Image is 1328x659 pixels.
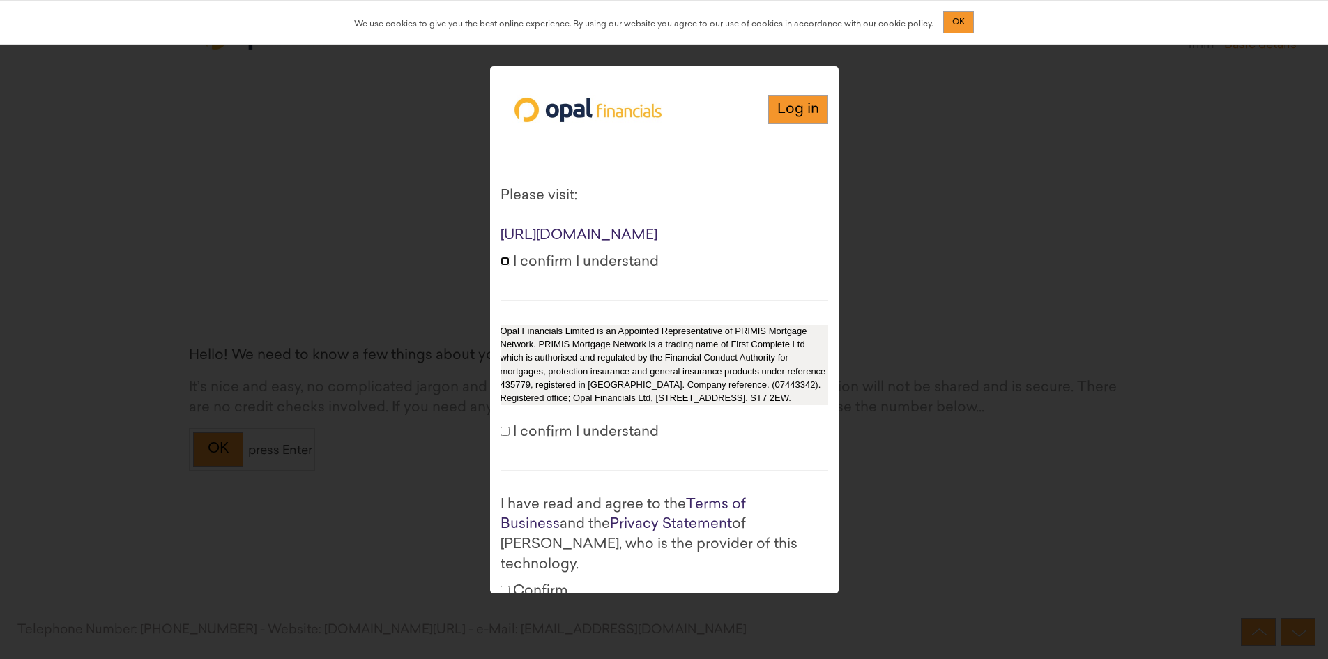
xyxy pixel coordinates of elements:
[501,498,746,532] a: Terms of Business
[501,427,510,436] input: I confirm I understand
[501,252,659,273] label: I confirm I understand
[501,582,568,602] label: Confirm
[501,495,828,575] div: I have read and agree to the and the of [PERSON_NAME], who is the provider of this technology.
[952,18,965,26] span: OK
[501,84,676,136] img: Opal Financials
[501,229,657,243] a: [URL][DOMAIN_NAME]
[501,257,510,266] input: I confirm I understand
[354,14,933,31] div: We use cookies to give you the best online experience. By using our website you agree to our use ...
[501,423,659,443] label: I confirm I understand
[610,517,732,531] a: Privacy Statement
[501,189,577,203] font: Please visit:
[501,586,510,595] input: Confirm
[501,326,826,403] font: Opal Financials Limited is an Appointed Representative of PRIMIS Mortgage Network. PRIMIS Mortgag...
[768,95,828,125] a: Log in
